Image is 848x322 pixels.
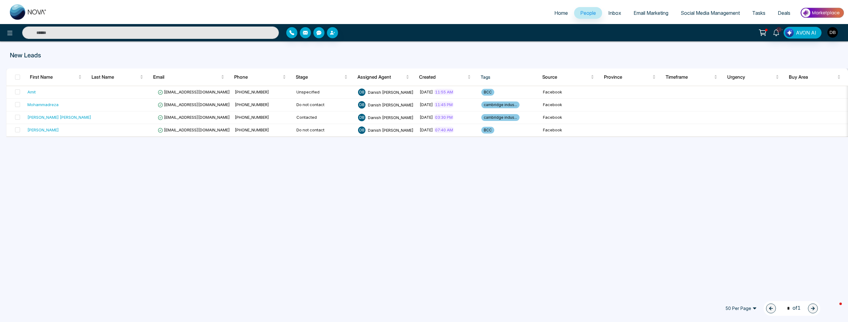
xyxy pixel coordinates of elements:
span: BCC [481,89,494,96]
span: Danish [PERSON_NAME] [368,89,414,94]
span: Assigned Agent [357,73,405,81]
th: Last Name [87,68,148,86]
span: Created [419,73,466,81]
span: D B [358,114,365,121]
span: AVON AI [796,29,816,36]
div: Amit [27,89,36,95]
td: Do not contact [294,99,356,111]
span: Buy Area [789,73,836,81]
span: [DATE] [420,127,433,132]
td: Facebook [540,86,602,99]
span: 10+ [776,27,782,32]
span: Social Media Management [681,10,740,16]
span: BCC [481,127,494,134]
th: Created [414,68,476,86]
span: Tasks [752,10,765,16]
span: [EMAIL_ADDRESS][DOMAIN_NAME] [158,89,230,94]
a: Home [548,7,574,19]
span: 03:30 PM [434,114,454,120]
img: User Avatar [827,27,838,38]
th: Timeframe [661,68,722,86]
span: of 1 [783,304,801,312]
p: New Leads [10,51,560,60]
span: Timeframe [666,73,713,81]
th: Urgency [722,68,784,86]
th: Assigned Agent [353,68,414,86]
th: Buy Area [784,68,846,86]
span: Deals [778,10,790,16]
td: Do not contact [294,124,356,137]
span: D B [358,89,365,96]
span: [PHONE_NUMBER] [235,127,269,132]
span: D B [358,126,365,134]
span: Inbox [608,10,621,16]
span: Phone [234,73,281,81]
span: Email [153,73,220,81]
span: 11:45 PM [434,101,454,108]
th: Stage [291,68,353,86]
a: Tasks [746,7,772,19]
div: [PERSON_NAME] [PERSON_NAME] [27,114,91,120]
span: [DATE] [420,89,433,94]
div: Mohammadreza [27,101,59,108]
span: cambridge indus... [481,101,520,108]
span: [EMAIL_ADDRESS][DOMAIN_NAME] [158,127,230,132]
td: Unspecified [294,86,356,99]
img: Lead Flow [785,28,794,37]
td: Facebook [540,111,602,124]
span: 07:40 AM [434,127,454,133]
button: AVON AI [784,27,821,39]
div: [PERSON_NAME] [27,127,59,133]
a: Email Marketing [627,7,675,19]
a: 10+ [769,27,784,38]
span: [PHONE_NUMBER] [235,115,269,120]
span: Source [542,73,589,81]
span: Danish [PERSON_NAME] [368,127,414,132]
span: Last Name [92,73,139,81]
span: [PHONE_NUMBER] [235,89,269,94]
span: [PHONE_NUMBER] [235,102,269,107]
span: [DATE] [420,102,433,107]
span: People [580,10,596,16]
a: Inbox [602,7,627,19]
th: Tags [476,68,537,86]
img: Nova CRM Logo [10,4,47,20]
span: Urgency [727,73,774,81]
iframe: Intercom live chat [827,301,842,316]
th: Source [537,68,599,86]
td: Contacted [294,111,356,124]
span: Province [604,73,651,81]
th: First Name [25,68,87,86]
span: 50 Per Page [721,303,761,313]
span: Danish [PERSON_NAME] [368,115,414,120]
span: Email Marketing [634,10,668,16]
span: [DATE] [420,115,433,120]
td: Facebook [540,99,602,111]
a: Social Media Management [675,7,746,19]
span: First Name [30,73,77,81]
span: [EMAIL_ADDRESS][DOMAIN_NAME] [158,102,230,107]
span: [EMAIL_ADDRESS][DOMAIN_NAME] [158,115,230,120]
span: Home [554,10,568,16]
span: cambridge indus... [481,114,520,121]
th: Phone [229,68,291,86]
span: Danish [PERSON_NAME] [368,102,414,107]
td: Facebook [540,124,602,137]
a: Deals [772,7,797,19]
span: Stage [296,73,343,81]
th: Province [599,68,661,86]
a: People [574,7,602,19]
span: D B [358,101,365,109]
th: Email [148,68,229,86]
img: Market-place.gif [800,6,844,20]
span: 11:55 AM [434,89,454,95]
